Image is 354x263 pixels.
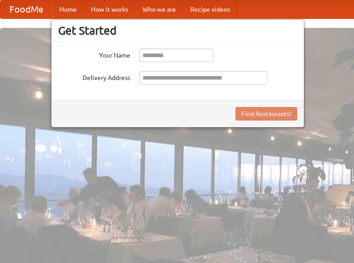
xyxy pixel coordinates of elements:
[52,0,84,18] a: Home
[135,0,183,18] a: Who we are
[0,0,52,18] a: FoodMe
[235,107,297,120] button: Find Restaurants!
[58,71,130,82] label: Delivery Address
[84,0,135,18] a: How it works
[183,0,237,18] a: Recipe videos
[58,24,297,37] h3: Get Started
[58,49,130,60] label: Your Name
